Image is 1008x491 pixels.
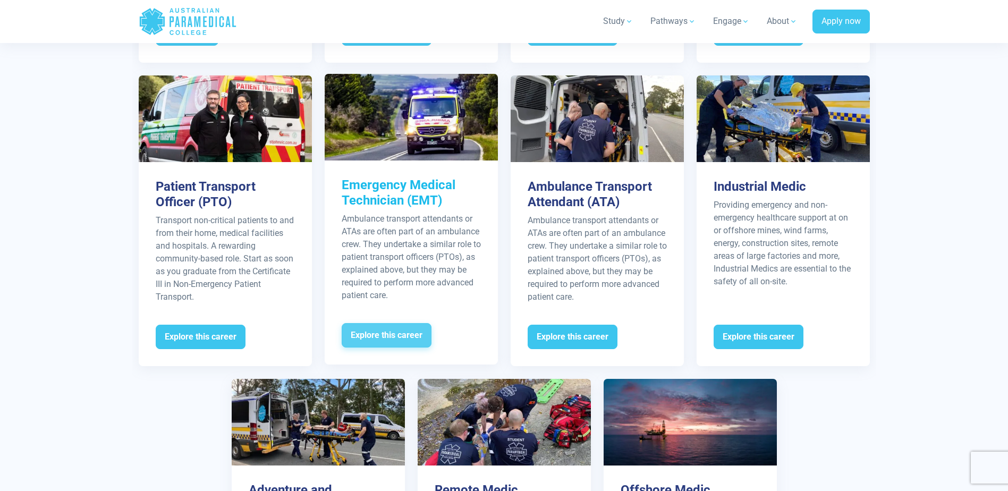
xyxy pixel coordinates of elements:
[511,75,684,162] img: Ambulance Transport Attendant (ATA)
[342,323,431,348] span: Explore this career
[156,214,295,303] div: Transport non-critical patients to and from their home, medical facilities and hospitals. A rewar...
[139,75,312,162] img: Patient Transport Officer (PTO)
[714,179,853,194] h3: Industrial Medic
[707,6,756,36] a: Engage
[812,10,870,34] a: Apply now
[156,179,295,210] h3: Patient Transport Officer (PTO)
[604,379,777,465] img: Offshore Medic
[597,6,640,36] a: Study
[325,74,498,160] img: Emergency Medical Technician (EMT)
[528,325,617,349] span: Explore this career
[528,214,667,303] div: Ambulance transport attendants or ATAs are often part of an ambulance crew. They undertake a simi...
[511,75,684,366] a: Ambulance Transport Attendant (ATA) Ambulance transport attendants or ATAs are often part of an a...
[325,74,498,364] a: Emergency Medical Technician (EMT) Ambulance transport attendants or ATAs are often part of an am...
[139,75,312,366] a: Patient Transport Officer (PTO) Transport non-critical patients to and from their home, medical f...
[528,179,667,210] h3: Ambulance Transport Attendant (ATA)
[697,75,870,162] img: Industrial Medic
[232,379,405,465] img: Adventure and Expedition Medic
[714,325,803,349] span: Explore this career
[156,325,245,349] span: Explore this career
[342,177,481,208] h3: Emergency Medical Technician (EMT)
[342,213,481,302] div: Ambulance transport attendants or ATAs are often part of an ambulance crew. They undertake a simi...
[139,4,237,39] a: Australian Paramedical College
[714,199,853,288] div: Providing emergency and non-emergency healthcare support at on or offshore mines, wind farms, ene...
[418,379,591,465] img: Remote Medic
[697,75,870,366] a: Industrial Medic Providing emergency and non-emergency healthcare support at on or offshore mines...
[760,6,804,36] a: About
[644,6,702,36] a: Pathways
